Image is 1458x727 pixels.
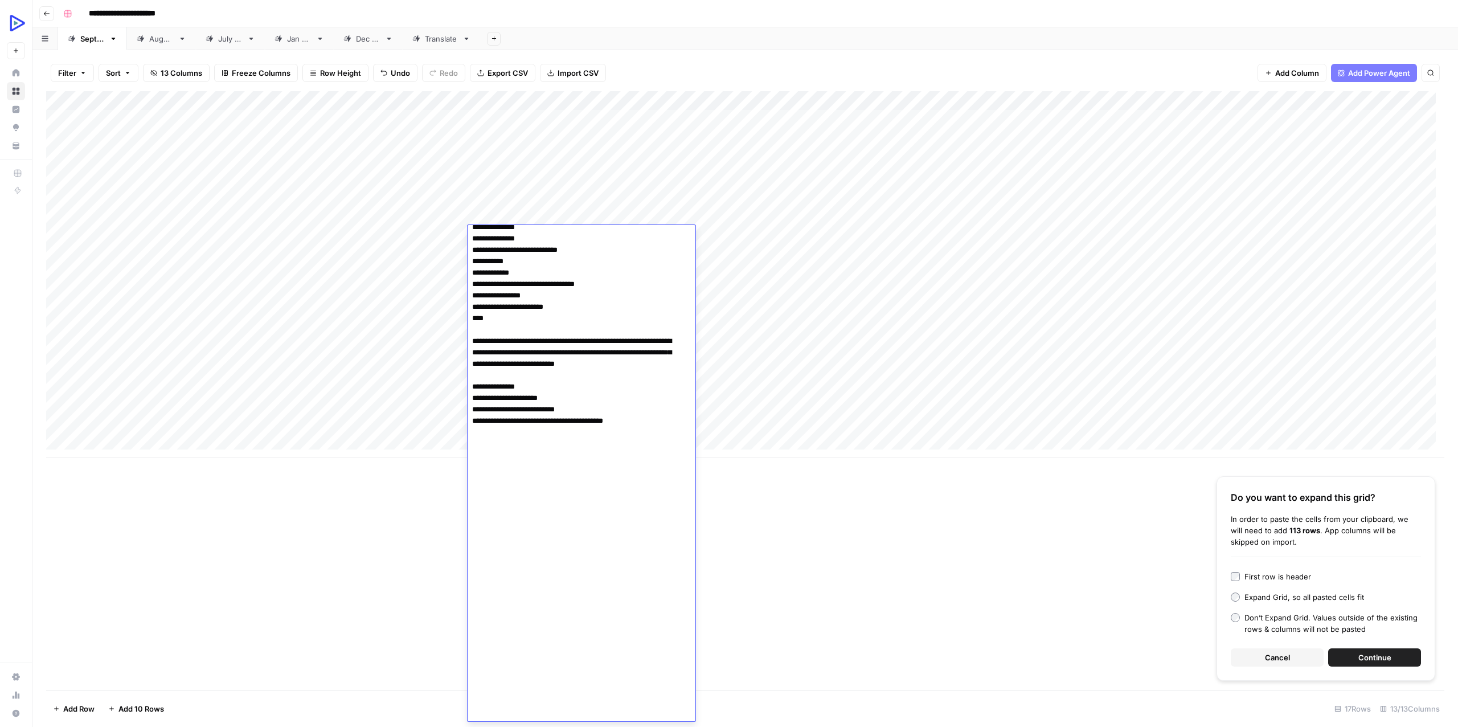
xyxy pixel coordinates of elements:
button: Add Row [46,700,101,718]
span: Row Height [320,67,361,79]
a: Your Data [7,137,25,155]
div: Translate [425,33,458,44]
a: Usage [7,686,25,704]
button: Import CSV [540,64,606,82]
div: In order to paste the cells from your clipboard, we will need to add . App columns will be skippe... [1231,513,1421,548]
button: Cancel [1231,648,1324,667]
button: Row Height [302,64,368,82]
img: OpenReplay Logo [7,13,27,34]
button: Export CSV [470,64,535,82]
a: [DATE] [127,27,196,50]
div: 13/13 Columns [1375,700,1444,718]
div: [DATE] [149,33,174,44]
a: [DATE] [334,27,403,50]
a: [DATE] [196,27,265,50]
button: Continue [1328,648,1421,667]
span: Undo [391,67,410,79]
span: 13 Columns [161,67,202,79]
div: Don’t Expand Grid. Values outside of the existing rows & columns will not be pasted [1244,612,1421,635]
div: [DATE] [80,33,105,44]
a: Translate [403,27,480,50]
span: Import CSV [558,67,599,79]
button: Redo [422,64,465,82]
div: [DATE] [287,33,312,44]
button: Workspace: OpenReplay [7,9,25,38]
input: Don’t Expand Grid. Values outside of the existing rows & columns will not be pasted [1231,613,1240,622]
span: Filter [58,67,76,79]
button: Filter [51,64,94,82]
button: Add Column [1258,64,1326,82]
span: Add Column [1275,67,1319,79]
div: [DATE] [356,33,380,44]
span: Redo [440,67,458,79]
span: Sort [106,67,121,79]
button: Help + Support [7,704,25,722]
a: Opportunities [7,119,25,137]
b: 113 rows [1289,526,1320,535]
div: Expand Grid, so all pasted cells fit [1244,591,1364,603]
a: [DATE] [265,27,334,50]
div: [DATE] [218,33,243,44]
span: Continue [1358,652,1391,663]
button: Add Power Agent [1331,64,1417,82]
button: 13 Columns [143,64,210,82]
input: Expand Grid, so all pasted cells fit [1231,593,1240,602]
button: Undo [373,64,417,82]
button: Sort [99,64,138,82]
a: Settings [7,668,25,686]
span: Add Power Agent [1348,67,1410,79]
div: First row is header [1244,571,1311,582]
button: Freeze Columns [214,64,298,82]
span: Cancel [1265,652,1290,663]
div: Do you want to expand this grid? [1231,491,1421,504]
a: Insights [7,100,25,119]
span: Add 10 Rows [118,703,164,714]
a: Home [7,64,25,82]
input: First row is header [1231,572,1240,581]
div: 17 Rows [1330,700,1375,718]
a: [DATE] [58,27,127,50]
a: Browse [7,82,25,100]
span: Freeze Columns [232,67,290,79]
span: Export CSV [488,67,528,79]
span: Add Row [63,703,95,714]
button: Add 10 Rows [101,700,171,718]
